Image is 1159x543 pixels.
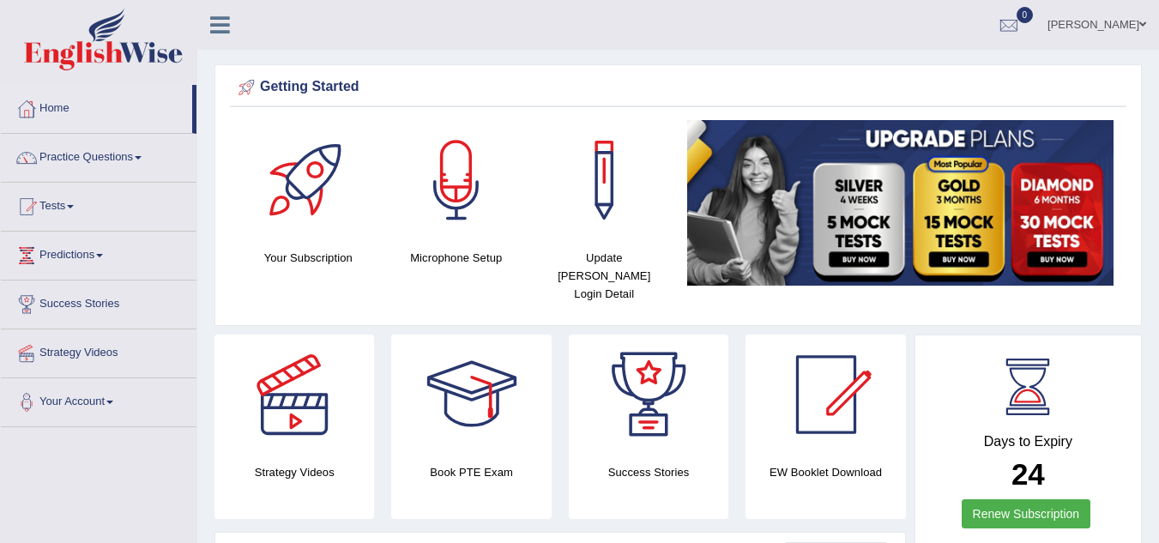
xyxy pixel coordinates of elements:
[962,499,1091,528] a: Renew Subscription
[746,463,905,481] h4: EW Booklet Download
[687,120,1114,286] img: small5.jpg
[1,85,192,128] a: Home
[1017,7,1034,23] span: 0
[391,463,551,481] h4: Book PTE Exam
[1,281,196,323] a: Success Stories
[569,463,728,481] h4: Success Stories
[214,463,374,481] h4: Strategy Videos
[1,134,196,177] a: Practice Questions
[1,183,196,226] a: Tests
[234,75,1122,100] div: Getting Started
[934,434,1122,449] h4: Days to Expiry
[1,329,196,372] a: Strategy Videos
[391,249,522,267] h4: Microphone Setup
[243,249,374,267] h4: Your Subscription
[1,378,196,421] a: Your Account
[539,249,670,303] h4: Update [PERSON_NAME] Login Detail
[1,232,196,275] a: Predictions
[1011,457,1045,491] b: 24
